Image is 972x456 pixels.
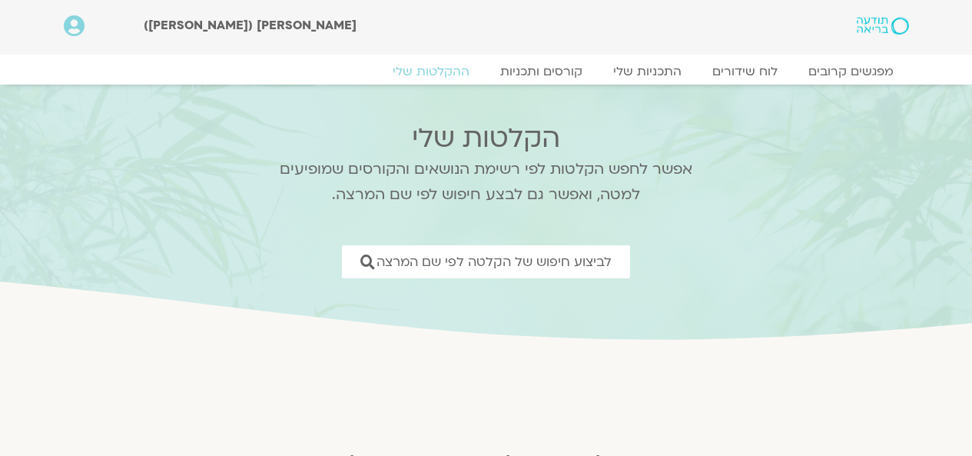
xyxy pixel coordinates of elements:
nav: Menu [64,64,909,79]
p: אפשר לחפש הקלטות לפי רשימת הנושאים והקורסים שמופיעים למטה, ואפשר גם לבצע חיפוש לפי שם המרצה. [260,157,713,208]
a: לביצוע חיפוש של הקלטה לפי שם המרצה [342,245,630,278]
a: ההקלטות שלי [377,64,485,79]
span: לביצוע חיפוש של הקלטה לפי שם המרצה [377,255,612,269]
a: קורסים ותכניות [485,64,598,79]
h2: הקלטות שלי [260,123,713,154]
span: [PERSON_NAME] ([PERSON_NAME]) [144,17,357,34]
a: התכניות שלי [598,64,697,79]
a: לוח שידורים [697,64,793,79]
a: מפגשים קרובים [793,64,909,79]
